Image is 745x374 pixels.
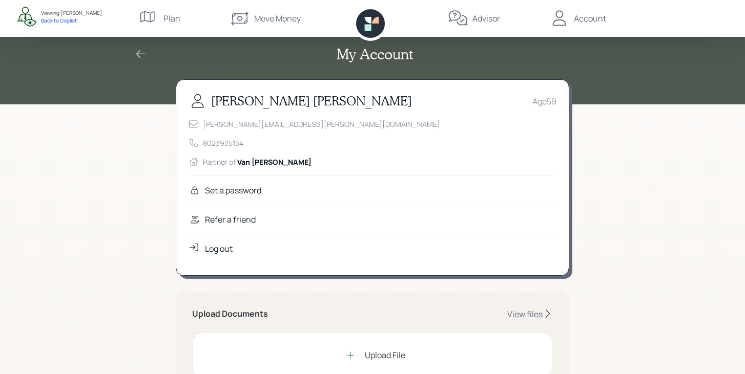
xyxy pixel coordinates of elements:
[41,17,102,24] div: Back to Copilot
[254,12,301,25] div: Move Money
[163,12,180,25] div: Plan
[203,119,440,129] div: [PERSON_NAME][EMAIL_ADDRESS][PERSON_NAME][DOMAIN_NAME]
[532,95,556,107] div: Age 59
[574,12,606,25] div: Account
[205,213,256,226] div: Refer a friend
[203,138,243,148] div: 8023935154
[472,12,500,25] div: Advisor
[203,157,312,167] div: Partner of
[205,243,233,255] div: Log out
[237,157,312,167] span: Van [PERSON_NAME]
[205,184,261,196] div: Set a password
[192,309,268,319] h5: Upload Documents
[211,94,412,108] h3: [PERSON_NAME] [PERSON_NAME]
[365,349,405,361] div: Upload File
[337,46,413,63] h2: My Account
[41,9,102,17] div: Viewing: [PERSON_NAME]
[507,309,543,320] div: View files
